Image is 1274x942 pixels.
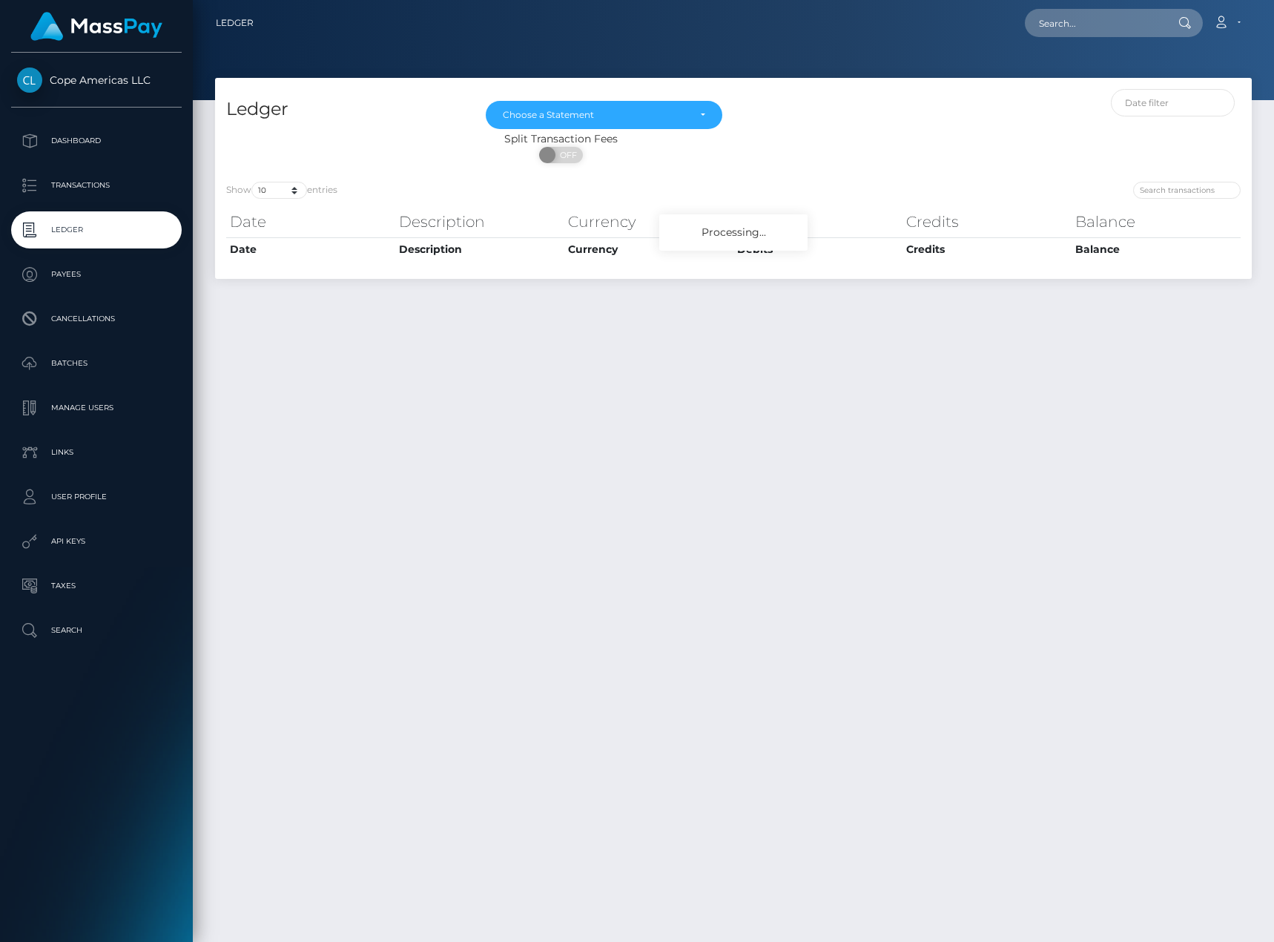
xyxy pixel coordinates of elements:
[17,530,176,553] p: API Keys
[17,619,176,642] p: Search
[11,122,182,159] a: Dashboard
[486,101,723,129] button: Choose a Statement
[395,237,564,261] th: Description
[395,207,564,237] th: Description
[1133,182,1241,199] input: Search transactions
[564,237,733,261] th: Currency
[251,182,307,199] select: Showentries
[1072,207,1241,237] th: Balance
[902,237,1072,261] th: Credits
[1111,89,1235,116] input: Date filter
[11,211,182,248] a: Ledger
[17,308,176,330] p: Cancellations
[503,109,689,121] div: Choose a Statement
[17,263,176,286] p: Payees
[11,478,182,516] a: User Profile
[1025,9,1164,37] input: Search...
[17,174,176,197] p: Transactions
[11,256,182,293] a: Payees
[733,207,902,237] th: Debits
[17,441,176,464] p: Links
[226,207,395,237] th: Date
[226,237,395,261] th: Date
[11,389,182,426] a: Manage Users
[11,345,182,382] a: Batches
[226,182,337,199] label: Show entries
[11,567,182,605] a: Taxes
[30,12,162,41] img: MassPay Logo
[1072,237,1241,261] th: Balance
[564,207,733,237] th: Currency
[17,352,176,375] p: Batches
[17,130,176,152] p: Dashboard
[11,73,182,87] span: Cope Americas LLC
[902,207,1072,237] th: Credits
[733,237,902,261] th: Debits
[11,612,182,649] a: Search
[11,523,182,560] a: API Keys
[17,397,176,419] p: Manage Users
[17,486,176,508] p: User Profile
[659,214,808,251] div: Processing...
[226,96,463,122] h4: Ledger
[17,219,176,241] p: Ledger
[215,131,906,147] div: Split Transaction Fees
[17,575,176,597] p: Taxes
[547,147,584,163] span: OFF
[11,167,182,204] a: Transactions
[11,434,182,471] a: Links
[17,67,42,93] img: Cope Americas LLC
[11,300,182,337] a: Cancellations
[216,7,254,39] a: Ledger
